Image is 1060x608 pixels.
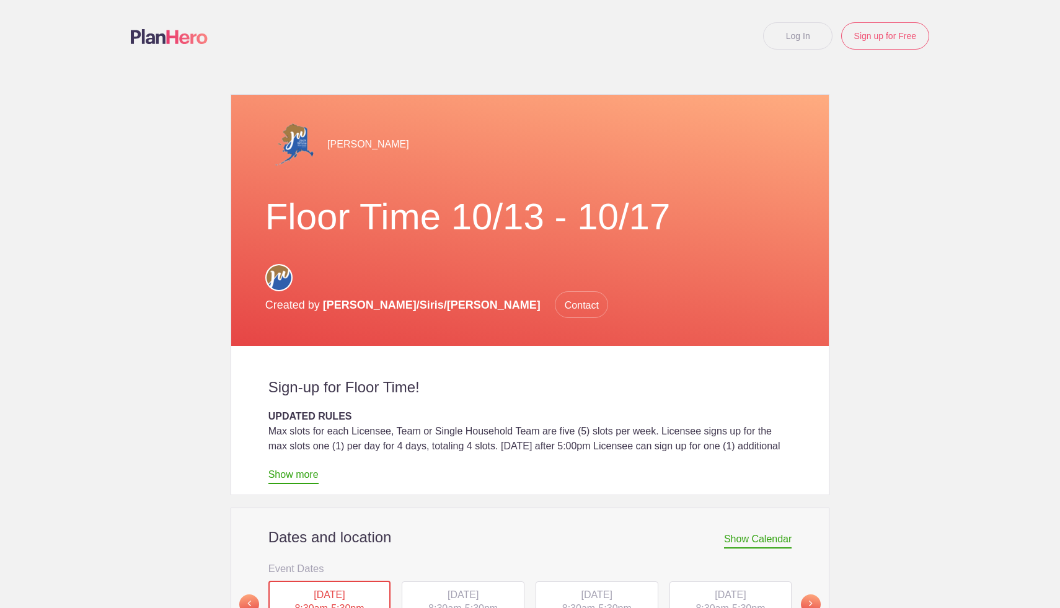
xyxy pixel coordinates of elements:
[841,22,929,50] a: Sign up for Free
[555,291,608,318] span: Contact
[581,589,612,600] span: [DATE]
[268,378,792,397] h2: Sign-up for Floor Time!
[763,22,833,50] a: Log In
[314,589,345,600] span: [DATE]
[265,195,795,239] h1: Floor Time 10/13 - 10/17
[265,291,608,319] p: Created by
[323,299,541,311] span: [PERSON_NAME]/Siris/[PERSON_NAME]
[268,528,792,547] h2: Dates and location
[268,411,352,421] strong: UPDATED RULES
[265,264,293,291] img: Circle for social
[268,469,319,484] a: Show more
[715,589,746,600] span: [DATE]
[268,559,792,578] h3: Event Dates
[724,534,792,549] span: Show Calendar
[265,120,315,170] img: Alaska jw logo transparent
[265,120,795,170] div: [PERSON_NAME]
[131,29,208,44] img: Logo main planhero
[268,424,792,483] div: Max slots for each Licensee, Team or Single Household Team are five (5) slots per week. Licensee ...
[448,589,479,600] span: [DATE]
